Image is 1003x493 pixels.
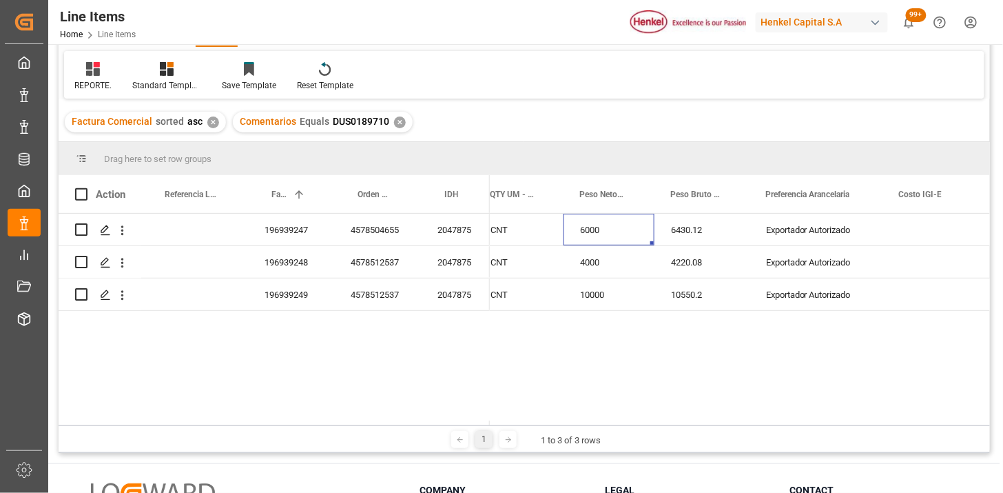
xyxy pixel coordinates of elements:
div: Action [96,188,125,201]
div: Exportador Autorizado [749,214,882,245]
span: Drag here to set row groups [104,154,211,164]
div: 6000 [563,214,654,245]
span: Peso Bruto - Factura [670,190,720,199]
div: Exportador Autorizado [749,279,882,310]
button: Henkel Capital S.A [756,9,893,35]
div: 196939247 [248,214,334,245]
span: Costo IGI-E [898,190,942,199]
div: 4220.08 [654,246,749,278]
button: Help Center [924,7,955,38]
span: Factura Comercial [271,190,287,199]
span: 99+ [906,8,927,22]
div: CNT [474,214,563,245]
div: Press SPACE to select this row. [59,246,490,279]
span: Referencia Leschaco (impo) [165,190,219,199]
div: Press SPACE to select this row. [59,214,490,246]
span: Preferencia Arancelaria [765,190,849,199]
div: 6430.12 [654,214,749,245]
span: Orden de Compra [358,190,392,199]
div: REPORTE. [74,79,112,92]
div: 1 [475,431,493,448]
div: Henkel Capital S.A [756,12,888,32]
div: 2047875 [421,214,490,245]
a: Home [60,30,83,39]
span: IDH [444,190,458,199]
div: Standard Templates [132,79,201,92]
div: 4578512537 [334,279,421,310]
div: CNT [474,279,563,310]
span: asc [187,116,203,127]
span: QTY UM - Factura [490,190,534,199]
div: ✕ [207,117,219,128]
div: CNT [474,246,563,278]
div: 4578504655 [334,214,421,245]
div: 1 to 3 of 3 rows [541,434,601,447]
div: 2047875 [421,246,490,278]
div: Save Template [222,79,276,92]
span: Peso Neto - Factura [579,190,625,199]
span: Factura Comercial [72,116,152,127]
div: 196939249 [248,279,334,310]
span: Comentarios [240,116,296,127]
div: 196939248 [248,246,334,278]
span: Equals [300,116,329,127]
div: 10000 [563,279,654,310]
div: 2047875 [421,279,490,310]
div: 4000 [563,246,654,278]
div: 4578512537 [334,246,421,278]
img: Henkel%20logo.jpg_1689854090.jpg [630,10,746,34]
div: Reset Template [297,79,353,92]
span: DUS0189710 [333,116,389,127]
div: Line Items [60,6,136,27]
div: 10550.2 [654,279,749,310]
span: sorted [156,116,184,127]
button: show 100 new notifications [893,7,924,38]
div: ✕ [394,117,406,128]
div: Exportador Autorizado [749,246,882,278]
div: Press SPACE to select this row. [59,279,490,311]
